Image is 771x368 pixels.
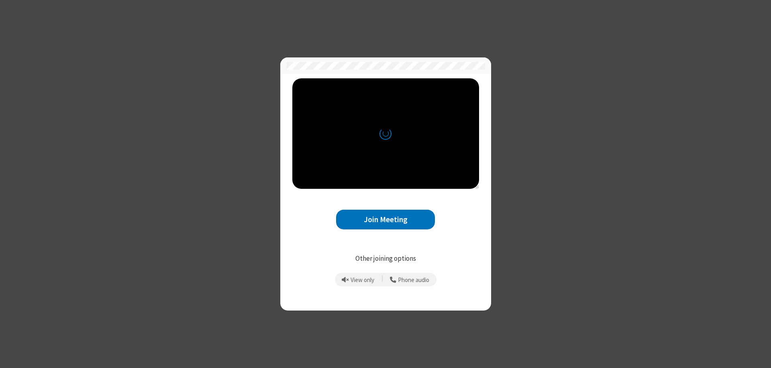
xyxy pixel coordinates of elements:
button: Prevent echo when there is already an active mic and speaker in the room. [339,273,377,286]
p: Other joining options [292,254,479,264]
span: | [381,274,383,285]
button: Use your phone for mic and speaker while you view the meeting on this device. [387,273,432,286]
span: Phone audio [398,277,429,284]
span: View only [351,277,374,284]
button: Join Meeting [336,210,435,229]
